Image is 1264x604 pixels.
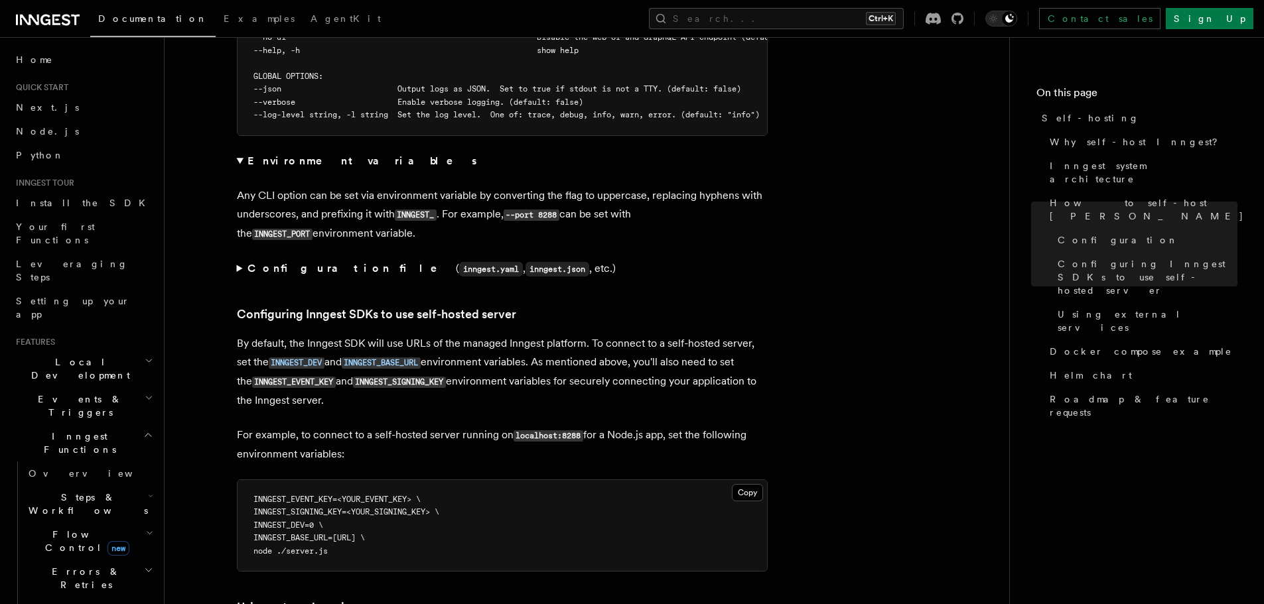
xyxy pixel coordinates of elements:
[11,48,156,72] a: Home
[342,357,421,369] code: INNGEST_BASE_URL
[253,507,439,516] span: INNGEST_SIGNING_KEY=<YOUR_SIGNING_KEY> \
[1050,369,1132,382] span: Helm chart
[237,334,768,410] p: By default, the Inngest SDK will use URLs of the managed Inngest platform. To connect to a self-h...
[237,152,768,170] summary: Environment variables
[1050,393,1237,419] span: Roadmap & feature requests
[16,296,130,320] span: Setting up your app
[395,210,437,221] code: INNGEST_
[98,13,208,24] span: Documentation
[1166,8,1253,29] a: Sign Up
[237,259,768,278] summary: Configuration file(inngest.yaml,inngest.json, etc.)
[342,355,421,368] a: INNGEST_BASE_URL
[1044,387,1237,424] a: Roadmap & feature requests
[11,215,156,252] a: Your first Functions
[11,143,156,167] a: Python
[23,485,156,522] button: Steps & Workflows
[11,191,156,215] a: Install the SDK
[23,461,156,485] a: Overview
[16,53,53,66] span: Home
[224,13,295,24] span: Examples
[1058,257,1237,297] span: Configuring Inngest SDKs to use self-hosted server
[1050,159,1237,186] span: Inngest system architecture
[253,533,365,542] span: INNGEST_BASE_URL=[URL] \
[16,102,79,113] span: Next.js
[11,430,143,456] span: Inngest Functions
[514,430,583,442] code: localhost:8288
[253,546,328,556] span: node ./server.js
[311,13,381,24] span: AgentKit
[216,4,303,36] a: Examples
[11,119,156,143] a: Node.js
[16,198,153,208] span: Install the SDK
[303,4,389,36] a: AgentKit
[649,8,904,29] button: Search...Ctrl+K
[11,393,145,419] span: Events & Triggers
[11,355,145,382] span: Local Development
[253,110,760,119] span: --log-level string, -l string Set the log level. One of: trace, debug, info, warn, error. (defaul...
[237,186,768,243] p: Any CLI option can be set via environment variable by converting the flag to uppercase, replacing...
[866,12,896,25] kbd: Ctrl+K
[23,560,156,597] button: Errors & Retries
[107,541,129,556] span: new
[11,424,156,461] button: Inngest Functions
[526,262,589,276] code: inngest.json
[459,262,523,276] code: inngest.yaml
[1036,85,1237,106] h4: On this page
[1044,339,1237,363] a: Docker compose example
[1050,135,1227,149] span: Why self-host Inngest?
[1050,196,1244,223] span: How to self-host [PERSON_NAME]
[237,305,516,324] a: Configuring Inngest SDKs to use self-hosted server
[1039,8,1160,29] a: Contact sales
[253,72,323,81] span: GLOBAL OPTIONS:
[1052,302,1237,339] a: Using external services
[11,178,74,188] span: Inngest tour
[16,259,128,282] span: Leveraging Steps
[269,357,324,369] code: INNGEST_DEV
[16,221,95,245] span: Your first Functions
[247,262,456,274] strong: Configuration file
[1058,233,1178,247] span: Configuration
[90,4,216,37] a: Documentation
[11,387,156,424] button: Events & Triggers
[1044,363,1237,387] a: Helm chart
[253,97,583,107] span: --verbose Enable verbose logging. (default: false)
[23,522,156,560] button: Flow Controlnew
[11,95,156,119] a: Next.js
[16,126,79,137] span: Node.js
[985,11,1017,27] button: Toggle dark mode
[732,484,763,501] button: Copy
[253,84,741,93] span: --json Output logs as JSON. Set to true if stdout is not a TTY. (default: false)
[11,252,156,289] a: Leveraging Steps
[353,377,446,388] code: INNGEST_SIGNING_KEY
[1044,191,1237,228] a: How to self-host [PERSON_NAME]
[253,46,579,55] span: --help, -h show help
[11,350,156,387] button: Local Development
[1036,106,1237,130] a: Self-hosting
[253,520,323,530] span: INNGEST_DEV=0 \
[1052,228,1237,252] a: Configuration
[11,337,55,347] span: Features
[23,491,148,517] span: Steps & Workflows
[1044,130,1237,154] a: Why self-host Inngest?
[1042,111,1139,125] span: Self-hosting
[1052,252,1237,302] a: Configuring Inngest SDKs to use self-hosted server
[23,565,144,591] span: Errors & Retries
[253,495,421,504] span: INNGEST_EVENT_KEY=<YOUR_EVENT_KEY> \
[29,468,165,479] span: Overview
[252,377,336,388] code: INNGEST_EVENT_KEY
[504,210,559,221] code: --port 8288
[16,150,64,160] span: Python
[237,426,768,463] p: For example, to connect to a self-hosted server running on for a Node.js app, set the following e...
[11,289,156,326] a: Setting up your app
[11,82,68,93] span: Quick start
[1058,308,1237,334] span: Using external services
[247,154,479,167] strong: Environment variables
[1044,154,1237,191] a: Inngest system architecture
[23,528,146,554] span: Flow Control
[269,355,324,368] a: INNGEST_DEV
[1050,345,1232,358] span: Docker compose example
[252,229,313,240] code: INNGEST_PORT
